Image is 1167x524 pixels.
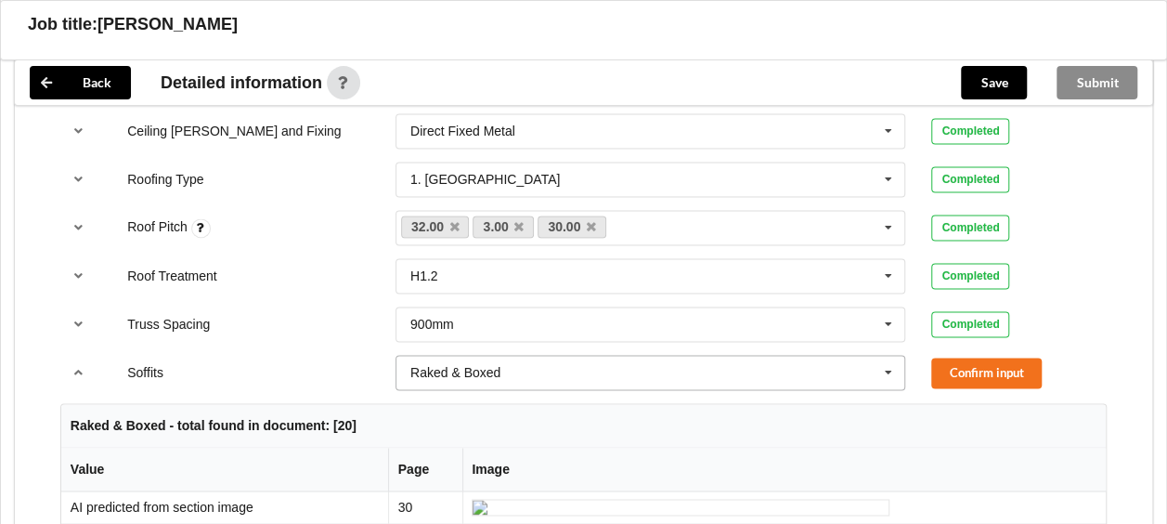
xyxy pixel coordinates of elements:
[931,166,1009,192] div: Completed
[28,14,97,35] h3: Job title:
[161,74,322,91] span: Detailed information
[127,172,203,187] label: Roofing Type
[61,404,1106,448] th: Raked & Boxed - total found in document: [20]
[60,163,97,196] button: reference-toggle
[60,211,97,244] button: reference-toggle
[410,124,515,138] div: Direct Fixed Metal
[410,269,438,282] div: H1.2
[388,491,462,523] td: 30
[410,318,454,331] div: 900mm
[401,216,470,238] a: 32.00
[410,173,560,186] div: 1. [GEOGRAPHIC_DATA]
[127,317,210,332] label: Truss Spacing
[931,215,1009,241] div: Completed
[127,365,163,380] label: Soffits
[61,448,388,491] th: Value
[127,124,341,138] label: Ceiling [PERSON_NAME] and Fixing
[97,14,238,35] h3: [PERSON_NAME]
[127,269,217,283] label: Roof Treatment
[60,114,97,148] button: reference-toggle
[60,356,97,389] button: reference-toggle
[127,219,190,234] label: Roof Pitch
[931,263,1009,289] div: Completed
[472,499,889,516] img: ai_input-page30-Soffits-c7.jpeg
[538,216,606,238] a: 30.00
[961,66,1027,99] button: Save
[60,308,97,341] button: reference-toggle
[410,366,500,379] div: Raked & Boxed
[473,216,534,238] a: 3.00
[61,491,388,523] td: AI predicted from section image
[388,448,462,491] th: Page
[931,358,1042,388] button: Confirm input
[931,118,1009,144] div: Completed
[462,448,1106,491] th: Image
[931,311,1009,337] div: Completed
[60,259,97,293] button: reference-toggle
[30,66,131,99] button: Back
